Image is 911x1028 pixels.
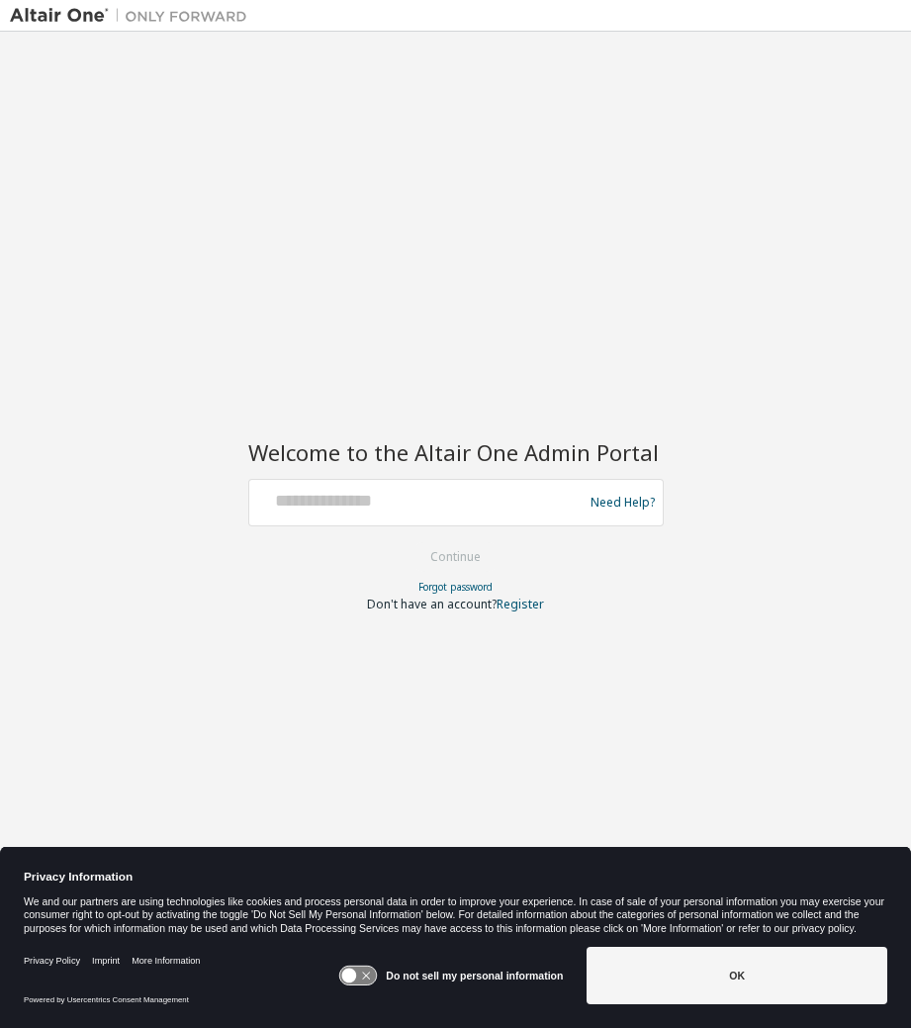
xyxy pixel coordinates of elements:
[591,502,655,503] a: Need Help?
[10,6,257,26] img: Altair One
[497,596,544,612] a: Register
[367,596,497,612] span: Don't have an account?
[248,438,664,466] h2: Welcome to the Altair One Admin Portal
[418,580,493,594] a: Forgot password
